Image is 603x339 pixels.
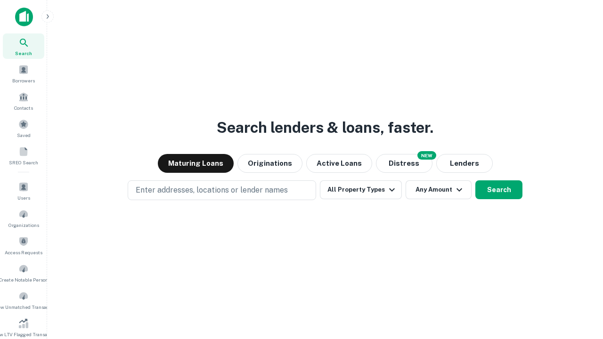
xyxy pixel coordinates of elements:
span: Borrowers [12,77,35,84]
a: Create Notable Person [3,260,44,285]
button: Search [475,180,522,199]
h3: Search lenders & loans, faster. [217,116,433,139]
span: Organizations [8,221,39,229]
a: Organizations [3,205,44,231]
button: Search distressed loans with lien and other non-mortgage details. [376,154,432,173]
span: Contacts [14,104,33,112]
button: Enter addresses, locations or lender names [128,180,316,200]
button: Any Amount [406,180,472,199]
span: SREO Search [9,159,38,166]
button: Active Loans [306,154,372,173]
a: SREO Search [3,143,44,168]
p: Enter addresses, locations or lender names [136,185,288,196]
a: Saved [3,115,44,141]
a: Access Requests [3,233,44,258]
button: Lenders [436,154,493,173]
iframe: Chat Widget [556,264,603,309]
button: All Property Types [320,180,402,199]
span: Users [17,194,30,202]
img: capitalize-icon.png [15,8,33,26]
span: Access Requests [5,249,42,256]
span: Saved [17,131,31,139]
a: Contacts [3,88,44,113]
button: Originations [237,154,302,173]
button: Maturing Loans [158,154,234,173]
a: Users [3,178,44,203]
div: NEW [417,151,436,160]
a: Search [3,33,44,59]
a: Review Unmatched Transactions [3,287,44,313]
a: Borrowers [3,61,44,86]
span: Search [15,49,32,57]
